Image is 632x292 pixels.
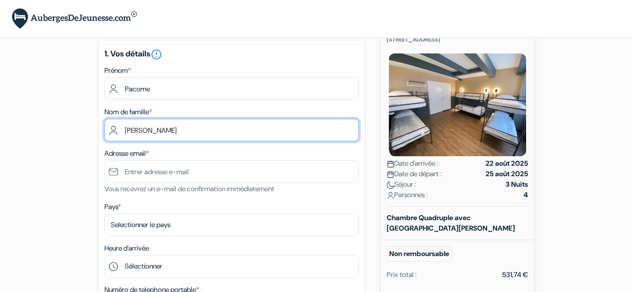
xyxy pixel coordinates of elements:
[387,181,394,189] img: moon.svg
[150,48,162,59] a: error_outline
[12,8,137,29] img: AubergesDeJeunesse.com
[104,202,121,212] label: Pays
[104,119,359,141] input: Entrer le nom de famille
[387,35,528,43] p: [STREET_ADDRESS]
[387,213,515,233] b: Chambre Quadruple avec [GEOGRAPHIC_DATA][PERSON_NAME]
[104,48,359,60] h5: 1. Vos détails
[502,270,528,280] div: 531,74 €
[104,160,359,183] input: Entrer adresse e-mail
[387,179,416,190] span: Séjour :
[486,158,528,169] strong: 22 août 2025
[104,107,152,117] label: Nom de famille
[387,171,394,178] img: calendar.svg
[150,48,162,60] i: error_outline
[387,158,438,169] span: Date d'arrivée :
[104,148,149,159] label: Adresse email
[104,184,274,193] small: Vous recevrez un e-mail de confirmation immédiatement
[104,243,149,254] label: Heure d'arrivée
[387,160,394,168] img: calendar.svg
[104,65,131,76] label: Prénom
[387,190,428,200] span: Personnes :
[104,77,359,100] input: Entrez votre prénom
[387,192,394,199] img: user_icon.svg
[387,246,452,262] small: Non remboursable
[387,169,442,179] span: Date de départ :
[524,190,528,200] strong: 4
[387,270,417,280] div: Prix total :
[506,179,528,190] strong: 3 Nuits
[486,169,528,179] strong: 25 août 2025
